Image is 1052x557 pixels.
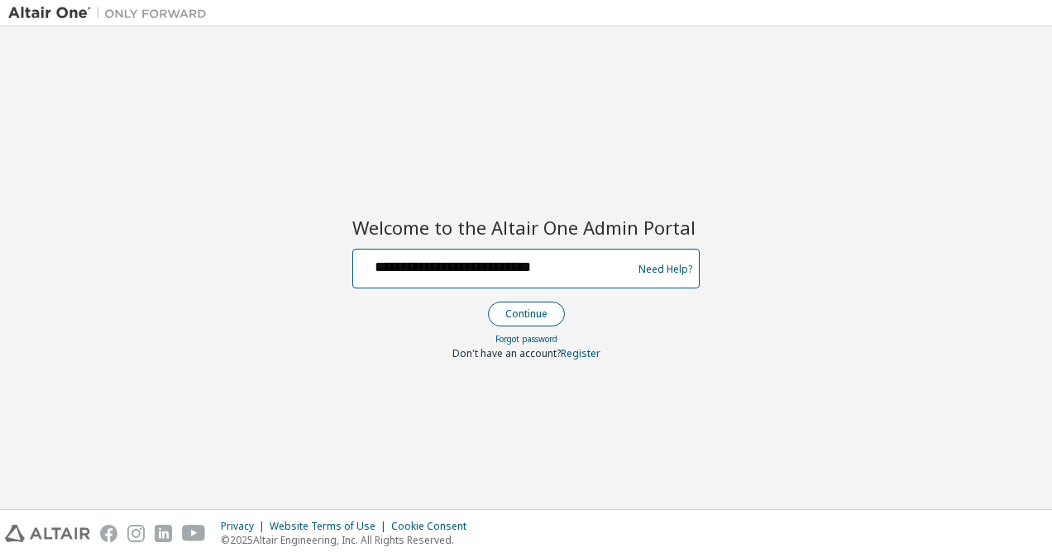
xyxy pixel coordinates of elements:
[352,216,700,239] h2: Welcome to the Altair One Admin Portal
[127,525,145,542] img: instagram.svg
[495,333,557,345] a: Forgot password
[182,525,206,542] img: youtube.svg
[638,269,692,269] a: Need Help?
[391,520,476,533] div: Cookie Consent
[100,525,117,542] img: facebook.svg
[155,525,172,542] img: linkedin.svg
[452,346,561,360] span: Don't have an account?
[488,302,565,326] button: Continue
[270,520,391,533] div: Website Terms of Use
[221,533,476,547] p: © 2025 Altair Engineering, Inc. All Rights Reserved.
[561,346,600,360] a: Register
[221,520,270,533] div: Privacy
[5,525,90,542] img: altair_logo.svg
[8,5,215,21] img: Altair One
